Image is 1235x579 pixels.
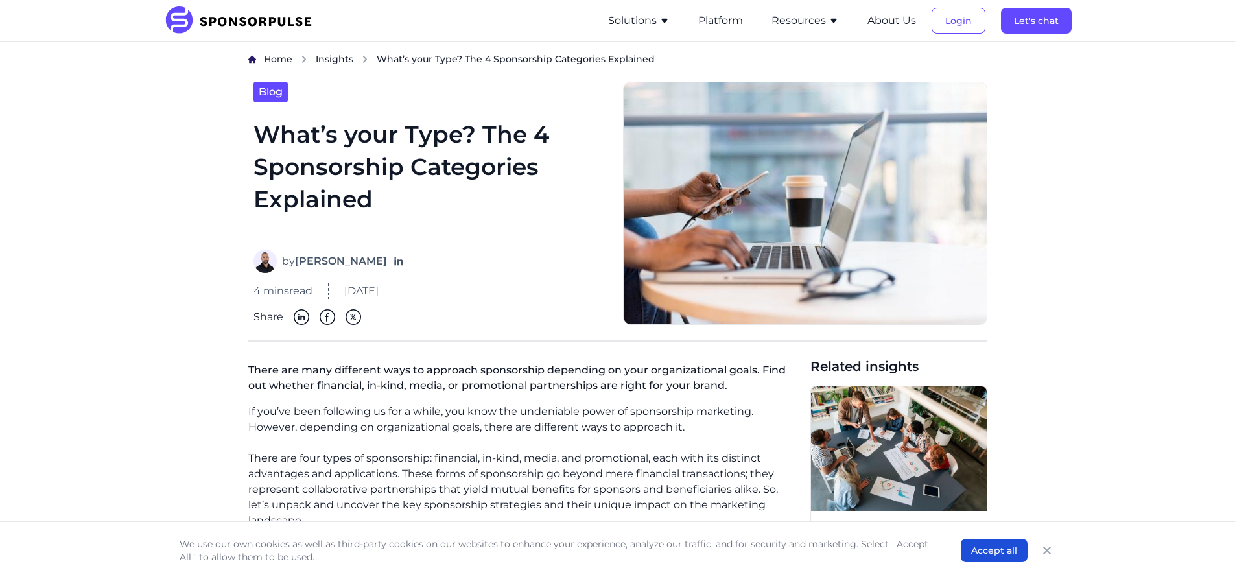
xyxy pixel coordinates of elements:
a: Follow on LinkedIn [392,255,405,268]
img: chevron right [361,55,369,64]
span: 4 mins read [253,283,312,299]
a: Insights [316,53,353,66]
img: Eddy Sidani [253,250,277,273]
p: There are four types of sponsorship: financial, in-kind, media, and promotional, each with its di... [248,451,800,528]
img: Twitter [346,309,361,325]
img: Home [248,55,256,64]
button: Accept all [961,539,1028,562]
a: Blog [253,82,288,102]
span: [DATE] [344,283,379,299]
span: Insights [316,53,353,65]
a: Login [932,15,985,27]
span: Share [253,309,283,325]
button: Close [1038,541,1056,560]
button: Solutions [608,13,670,29]
a: About Us [867,15,916,27]
img: Image courtesy Christina @ wocintechchat.com via Unsplash [623,82,987,325]
span: by [282,254,387,269]
p: There are many different ways to approach sponsorship depending on your organizational goals. Fin... [248,357,800,404]
img: Getty images courtesy of Unsplash [811,386,987,511]
img: Linkedin [294,309,309,325]
a: Let's chat [1001,15,1072,27]
button: Login [932,8,985,34]
strong: [PERSON_NAME] [295,255,387,267]
button: Platform [698,13,743,29]
button: Resources [771,13,839,29]
span: What’s your Type? The 4 Sponsorship Categories Explained [377,53,655,65]
p: We use our own cookies as well as third-party cookies on our websites to enhance your experience,... [180,538,935,563]
button: About Us [867,13,916,29]
a: Home [264,53,292,66]
span: Home [264,53,292,65]
img: chevron right [300,55,308,64]
img: Facebook [320,309,335,325]
a: Platform [698,15,743,27]
img: SponsorPulse [164,6,322,35]
h1: What’s your Type? The 4 Sponsorship Categories Explained [253,118,607,235]
span: Related insights [810,357,987,375]
p: If you’ve been following us for a while, you know the undeniable power of sponsorship marketing. ... [248,404,800,435]
button: Let's chat [1001,8,1072,34]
